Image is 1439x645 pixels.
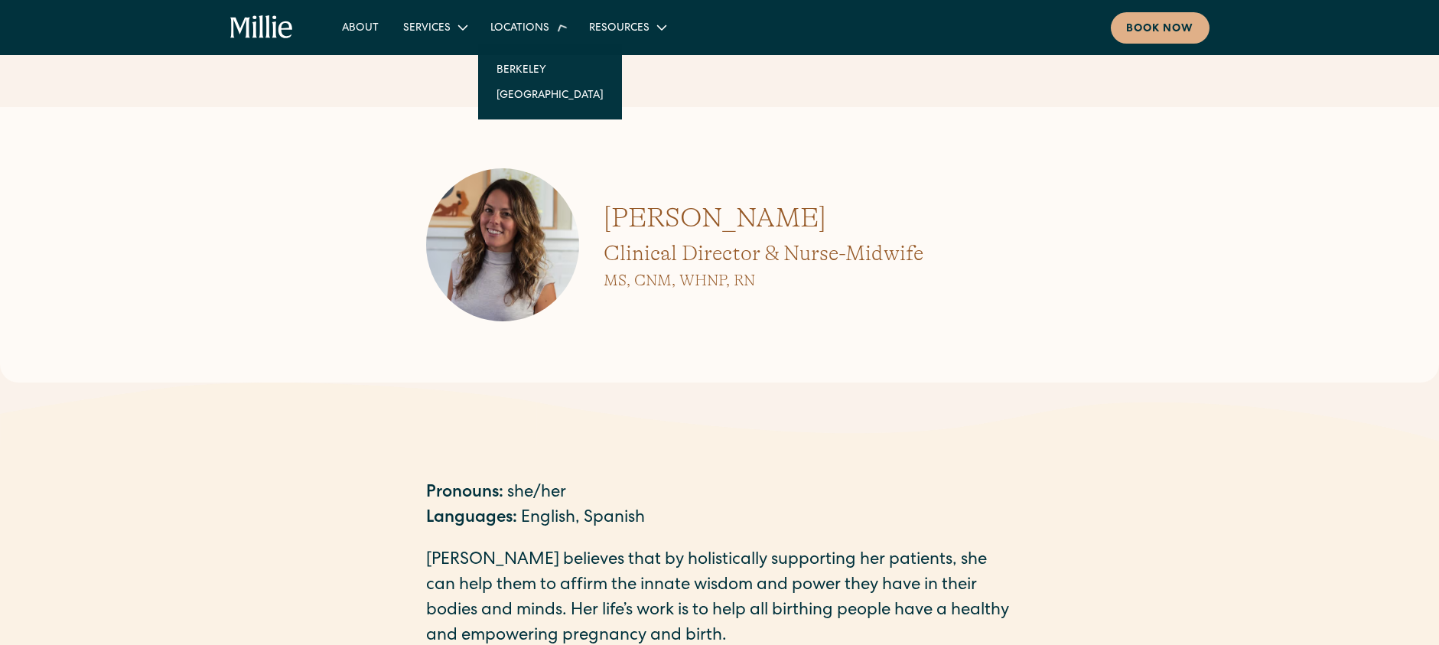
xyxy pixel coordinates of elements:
div: Locations [490,21,549,37]
div: she/her [507,481,566,507]
a: home [230,15,294,40]
div: Resources [589,21,650,37]
div: English, Spanish [521,507,645,532]
a: Berkeley [484,57,616,82]
a: Book now [1111,12,1209,44]
div: Services [403,21,451,37]
strong: Languages: [426,510,517,527]
a: About [330,15,391,40]
nav: Locations [478,44,622,119]
h3: MS, CNM, WHNP, RN [604,269,923,292]
div: Book now [1126,21,1194,37]
div: Services [391,15,478,40]
strong: Pronouns: [426,485,503,502]
div: Resources [577,15,677,40]
a: [GEOGRAPHIC_DATA] [484,82,616,107]
h1: [PERSON_NAME] [604,197,923,239]
div: Locations [478,15,577,40]
img: Talia Borgo Profile Photo [426,168,579,321]
h2: Clinical Director & Nurse-Midwife [604,239,923,269]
